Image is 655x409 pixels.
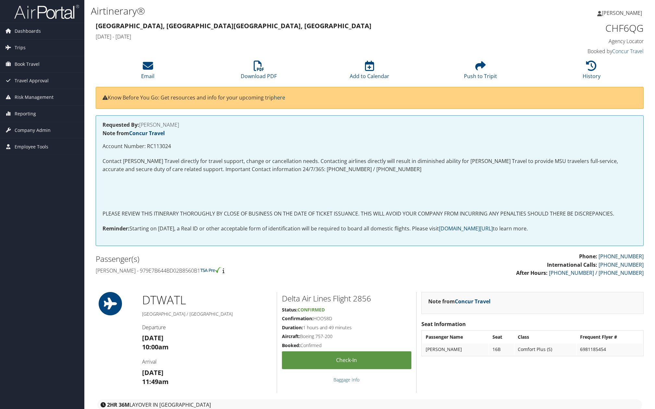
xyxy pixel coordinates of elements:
[91,4,463,18] h1: Airtinerary®
[599,253,644,260] a: [PHONE_NUMBER]
[282,342,300,348] strong: Booked:
[15,23,41,39] span: Dashboards
[96,21,371,30] strong: [GEOGRAPHIC_DATA], [GEOGRAPHIC_DATA] [GEOGRAPHIC_DATA], [GEOGRAPHIC_DATA]
[15,106,36,122] span: Reporting
[96,253,365,264] h2: Passenger(s)
[602,9,642,17] span: [PERSON_NAME]
[515,344,576,355] td: Comfort Plus (S)
[334,377,359,383] a: Baggage Info
[282,293,411,304] h2: Delta Air Lines Flight 2856
[421,321,466,328] strong: Seat Information
[103,142,637,151] p: Account Number: RC113024
[103,225,637,233] p: Starting on [DATE], a Real ID or other acceptable form of identification will be required to boar...
[15,40,26,56] span: Trips
[549,269,644,276] a: [PHONE_NUMBER] / [PHONE_NUMBER]
[15,56,40,72] span: Book Travel
[579,253,597,260] strong: Phone:
[103,225,129,232] strong: Reminder:
[282,315,411,322] h5: HOO58D
[96,33,504,40] h4: [DATE] - [DATE]
[103,130,165,137] strong: Note from
[142,358,272,365] h4: Arrival
[142,324,272,331] h4: Departure
[489,344,514,355] td: 16B
[274,94,285,101] a: here
[107,401,129,408] strong: 2HR 36M
[612,48,644,55] a: Concur Travel
[583,64,600,80] a: History
[282,307,297,313] strong: Status:
[422,331,489,343] th: Passenger Name
[200,267,221,273] img: tsa-precheck.png
[547,261,597,268] strong: International Calls:
[15,73,49,89] span: Travel Approval
[142,333,164,342] strong: [DATE]
[15,139,48,155] span: Employee Tools
[282,351,411,369] a: Check-in
[439,225,493,232] a: [DOMAIN_NAME][URL]
[129,130,165,137] a: Concur Travel
[514,48,644,55] h4: Booked by
[422,344,489,355] td: [PERSON_NAME]
[455,298,491,305] a: Concur Travel
[516,269,548,276] strong: After Hours:
[515,331,576,343] th: Class
[103,94,637,102] p: Know Before You Go: Get resources and info for your upcoming trip
[428,298,491,305] strong: Note from
[350,64,389,80] a: Add to Calendar
[14,4,79,19] img: airportal-logo.png
[282,315,313,321] strong: Confirmation:
[141,64,154,80] a: Email
[282,342,411,349] h5: Confirmed
[577,331,643,343] th: Frequent Flyer #
[597,3,649,23] a: [PERSON_NAME]
[142,377,169,386] strong: 11:49am
[489,331,514,343] th: Seat
[103,121,139,128] strong: Requested By:
[514,38,644,45] h4: Agency Locator
[282,333,411,340] h5: Boeing 757-200
[103,122,637,127] h4: [PERSON_NAME]
[599,261,644,268] a: [PHONE_NUMBER]
[282,333,300,339] strong: Aircraft:
[142,311,272,317] h5: [GEOGRAPHIC_DATA] / [GEOGRAPHIC_DATA]
[15,122,51,138] span: Company Admin
[103,210,637,218] p: PLEASE REVIEW THIS ITINERARY THOROUGHLY BY CLOSE OF BUSINESS ON THE DATE OF TICKET ISSUANCE. THIS...
[103,157,637,174] p: Contact [PERSON_NAME] Travel directly for travel support, change or cancellation needs. Contactin...
[96,267,365,274] h4: [PERSON_NAME] - 979E7B644BD02B8560B1
[142,343,169,351] strong: 10:00am
[514,21,644,35] h1: CHF6QG
[282,324,411,331] h5: 1 hours and 49 minutes
[577,344,643,355] td: 6981185454
[142,368,164,377] strong: [DATE]
[282,324,303,331] strong: Duration:
[464,64,497,80] a: Push to Tripit
[297,307,325,313] span: Confirmed
[241,64,277,80] a: Download PDF
[15,89,54,105] span: Risk Management
[142,292,272,308] h1: DTW ATL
